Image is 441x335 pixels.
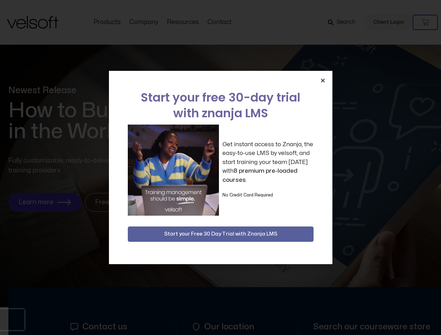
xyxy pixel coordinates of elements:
strong: 8 premium pre-loaded courses [222,168,297,183]
img: a woman sitting at her laptop dancing [128,125,219,216]
h2: Start your free 30-day trial with znanja LMS [128,90,314,121]
a: Close [320,78,325,83]
p: Get instant access to Znanja, the easy-to-use LMS by velsoft, and start training your team [DATE]... [222,140,314,185]
button: Start your Free 30 Day Trial with Znanja LMS [128,226,314,242]
span: Start your Free 30 Day Trial with Znanja LMS [164,230,277,238]
strong: No Credit Card Required [222,193,273,197]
